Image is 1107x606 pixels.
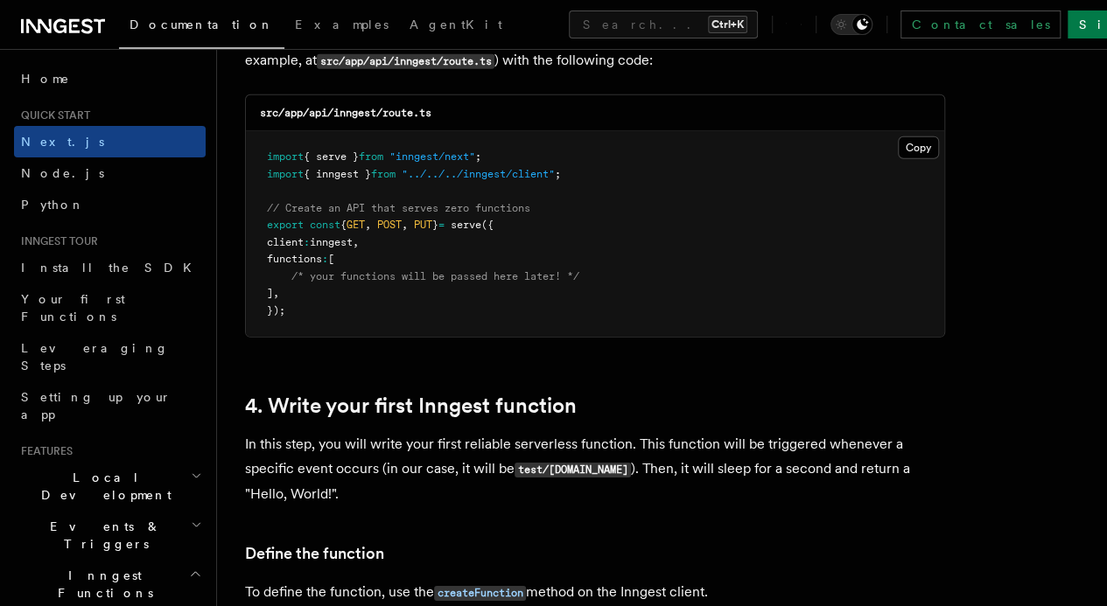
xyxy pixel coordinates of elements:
span: ] [267,287,273,299]
button: Events & Triggers [14,511,206,560]
a: Setting up your app [14,381,206,430]
span: Home [21,70,70,87]
code: src/app/api/inngest/route.ts [260,107,431,119]
span: AgentKit [410,17,502,31]
button: Toggle dark mode [830,14,872,35]
a: Node.js [14,157,206,189]
span: ; [555,168,561,180]
span: Features [14,444,73,458]
span: Events & Triggers [14,518,191,553]
span: POST [377,219,402,231]
p: In this step, you will write your first reliable serverless function. This function will be trigg... [245,432,945,506]
span: serve [451,219,481,231]
span: client [267,236,304,248]
span: import [267,168,304,180]
span: Install the SDK [21,261,202,275]
a: Define the function [245,541,384,566]
span: PUT [414,219,432,231]
span: Quick start [14,108,90,122]
span: Setting up your app [21,390,172,421]
span: { inngest } [304,168,371,180]
span: ; [475,150,481,163]
span: }); [267,304,285,317]
a: Next.js [14,126,206,157]
a: 4. Write your first Inngest function [245,394,577,418]
span: Your first Functions [21,292,125,324]
span: Examples [295,17,389,31]
a: Contact sales [900,10,1061,38]
a: createFunction [434,583,526,600]
span: /* your functions will be passed here later! */ [291,270,579,282]
span: Leveraging Steps [21,341,169,373]
span: Inngest tour [14,234,98,248]
span: ({ [481,219,494,231]
p: To define the function, use the method on the Inngest client. [245,580,945,605]
span: inngest [310,236,353,248]
span: GET [347,219,365,231]
span: "../../../inngest/client" [402,168,555,180]
a: Examples [284,5,399,47]
a: Your first Functions [14,283,206,332]
code: src/app/api/inngest/route.ts [317,54,494,69]
span: Python [21,198,85,212]
a: Home [14,63,206,94]
a: Documentation [119,5,284,49]
span: , [402,219,408,231]
button: Local Development [14,462,206,511]
span: export [267,219,304,231]
span: from [371,168,396,180]
span: = [438,219,445,231]
span: [ [328,253,334,265]
span: Next.js [21,135,104,149]
code: createFunction [434,586,526,601]
span: Node.js [21,166,104,180]
span: : [322,253,328,265]
span: "inngest/next" [389,150,475,163]
a: Python [14,189,206,220]
kbd: Ctrl+K [708,16,747,33]
button: Copy [898,136,939,159]
span: Documentation [130,17,274,31]
span: , [353,236,359,248]
span: functions [267,253,322,265]
button: Search...Ctrl+K [569,10,758,38]
span: // Create an API that serves zero functions [267,202,530,214]
span: , [273,287,279,299]
span: { [340,219,347,231]
code: test/[DOMAIN_NAME] [515,463,631,477]
span: : [304,236,310,248]
span: } [432,219,438,231]
span: const [310,219,340,231]
span: { serve } [304,150,359,163]
span: Local Development [14,469,191,504]
a: AgentKit [399,5,513,47]
a: Leveraging Steps [14,332,206,381]
span: from [359,150,383,163]
span: import [267,150,304,163]
a: Install the SDK [14,252,206,283]
span: , [365,219,371,231]
span: Inngest Functions [14,567,189,602]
